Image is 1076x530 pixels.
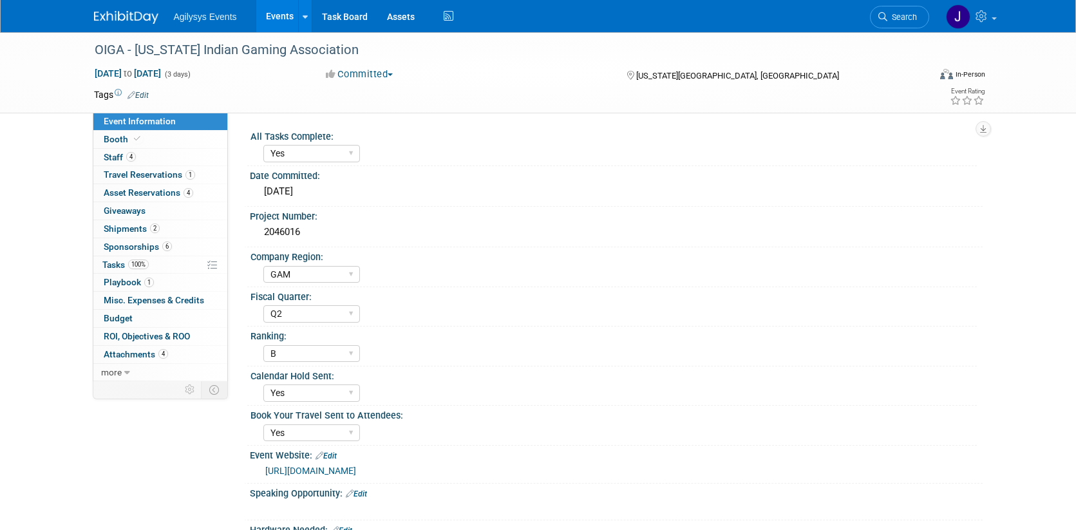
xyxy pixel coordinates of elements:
[150,223,160,233] span: 2
[184,188,193,198] span: 4
[250,366,977,383] div: Calendar Hold Sent:
[104,205,146,216] span: Giveaways
[346,489,367,498] a: Edit
[321,68,398,81] button: Committed
[104,313,133,323] span: Budget
[104,331,190,341] span: ROI, Objectives & ROO
[93,184,227,202] a: Asset Reservations4
[127,91,149,100] a: Edit
[134,135,140,142] i: Booth reservation complete
[104,223,160,234] span: Shipments
[93,202,227,220] a: Giveaways
[90,39,910,62] div: OIGA - [US_STATE] Indian Gaming Association
[94,68,162,79] span: [DATE] [DATE]
[144,278,154,287] span: 1
[250,247,977,263] div: Company Region:
[316,451,337,460] a: Edit
[870,6,929,28] a: Search
[102,260,149,270] span: Tasks
[93,364,227,381] a: more
[93,346,227,363] a: Attachments4
[950,88,985,95] div: Event Rating
[93,310,227,327] a: Budget
[104,241,172,252] span: Sponsorships
[93,238,227,256] a: Sponsorships6
[104,295,204,305] span: Misc. Expenses & Credits
[122,68,134,79] span: to
[250,327,977,343] div: Ranking:
[101,367,122,377] span: more
[93,113,227,130] a: Event Information
[250,446,983,462] div: Event Website:
[104,134,143,144] span: Booth
[104,169,195,180] span: Travel Reservations
[179,381,202,398] td: Personalize Event Tab Strip
[260,182,973,202] div: [DATE]
[185,170,195,180] span: 1
[104,277,154,287] span: Playbook
[250,406,977,422] div: Book Your Travel Sent to Attendees:
[104,116,176,126] span: Event Information
[93,131,227,148] a: Booth
[93,149,227,166] a: Staff4
[250,484,983,500] div: Speaking Opportunity:
[104,349,168,359] span: Attachments
[260,222,973,242] div: 2046016
[940,69,953,79] img: Format-Inperson.png
[887,12,917,22] span: Search
[158,349,168,359] span: 4
[250,127,977,143] div: All Tasks Complete:
[250,166,983,182] div: Date Committed:
[93,256,227,274] a: Tasks100%
[265,466,356,476] a: [URL][DOMAIN_NAME]
[250,207,983,223] div: Project Number:
[93,274,227,291] a: Playbook1
[174,12,237,22] span: Agilysys Events
[201,381,227,398] td: Toggle Event Tabs
[94,88,149,101] td: Tags
[853,67,986,86] div: Event Format
[104,152,136,162] span: Staff
[93,328,227,345] a: ROI, Objectives & ROO
[104,187,193,198] span: Asset Reservations
[162,241,172,251] span: 6
[126,152,136,162] span: 4
[955,70,985,79] div: In-Person
[164,70,191,79] span: (3 days)
[93,220,227,238] a: Shipments2
[94,11,158,24] img: ExhibitDay
[93,292,227,309] a: Misc. Expenses & Credits
[946,5,970,29] img: Justin Oram
[128,260,149,269] span: 100%
[636,71,839,80] span: [US_STATE][GEOGRAPHIC_DATA], [GEOGRAPHIC_DATA]
[93,166,227,184] a: Travel Reservations1
[250,287,977,303] div: Fiscal Quarter:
